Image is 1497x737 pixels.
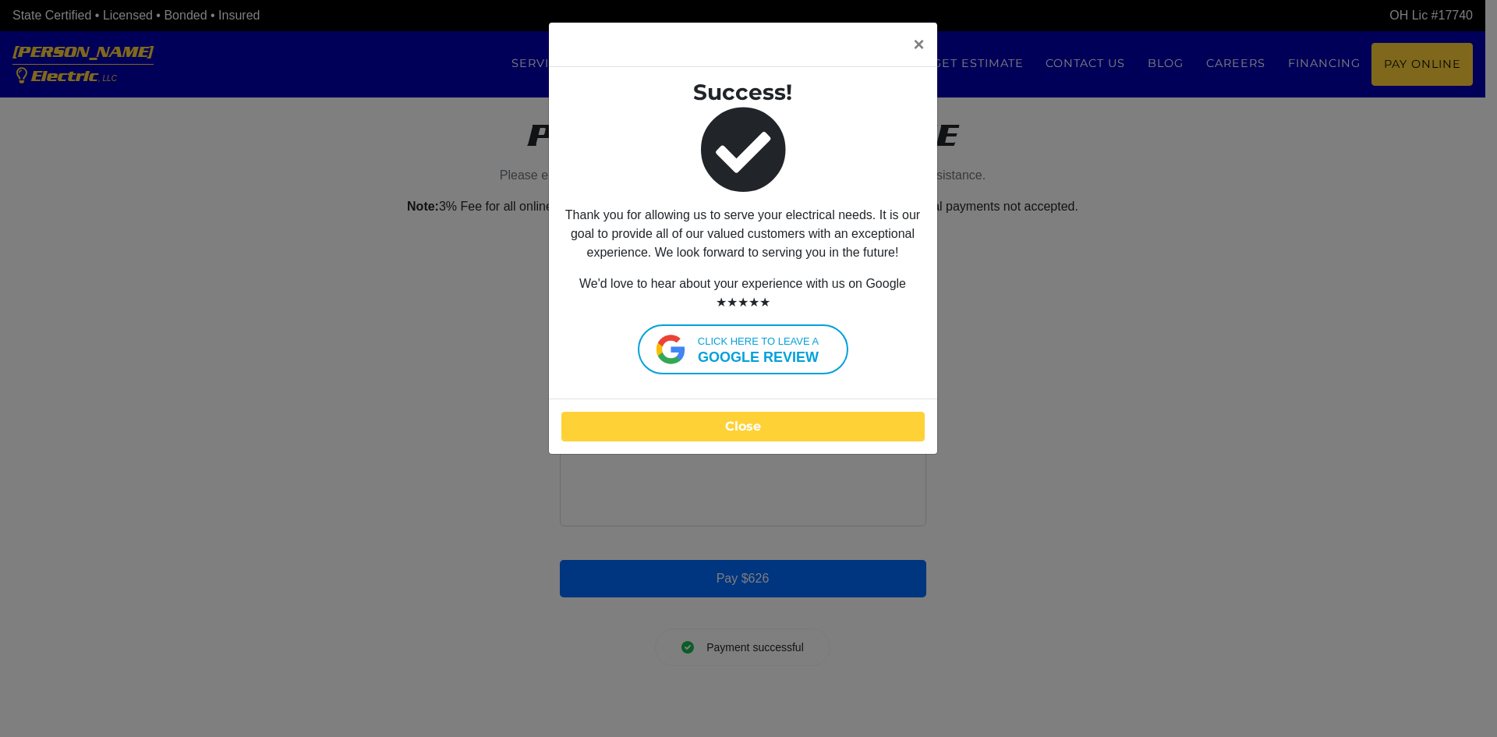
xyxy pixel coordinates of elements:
[638,324,848,374] a: Click here to leave agoogle review
[561,80,925,106] h3: Success!
[561,275,925,312] p: We'd love to hear about your experience with us on Google ★★★★★
[678,349,839,365] strong: google review
[574,23,937,66] button: Close
[913,35,924,54] span: ×
[561,206,925,262] p: Thank you for allowing us to serve your electrical needs. It is our goal to provide all of our va...
[561,412,925,441] button: Close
